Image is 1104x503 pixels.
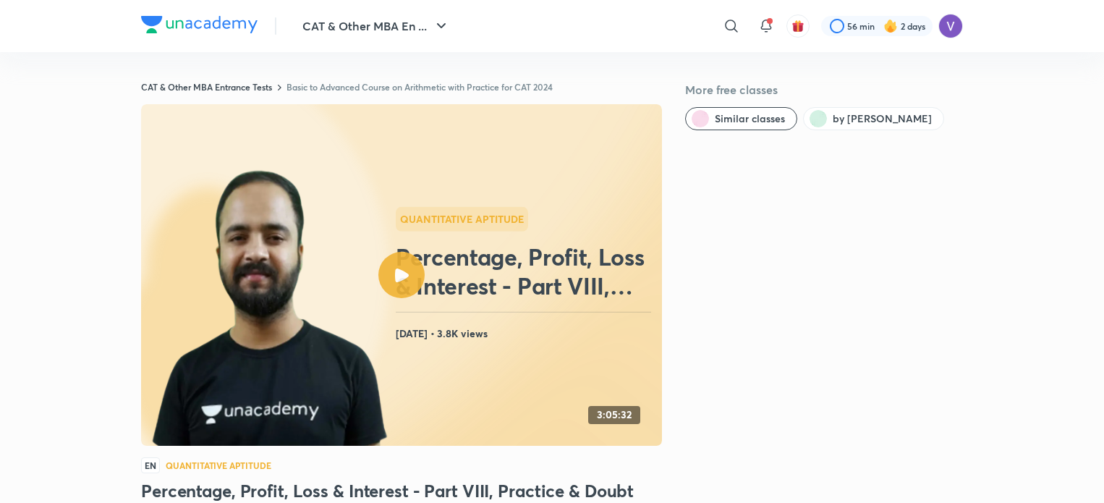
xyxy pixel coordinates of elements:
button: by Raman Tiwari [803,107,944,130]
span: by Raman Tiwari [833,111,932,126]
img: streak [883,19,898,33]
h4: 3:05:32 [597,409,632,421]
span: EN [141,457,160,473]
span: Similar classes [715,111,785,126]
button: Similar classes [685,107,797,130]
img: Vatsal Kanodia [938,14,963,38]
h2: Percentage, Profit, Loss & Interest - Part VIII, Practice & Doubt Clearing Session [396,242,656,300]
h5: More free classes [685,81,963,98]
button: avatar [786,14,810,38]
a: Company Logo [141,16,258,37]
img: Company Logo [141,16,258,33]
a: Basic to Advanced Course on Arithmetic with Practice for CAT 2024 [286,81,553,93]
h4: Quantitative Aptitude [166,461,271,470]
a: CAT & Other MBA Entrance Tests [141,81,272,93]
button: CAT & Other MBA En ... [294,12,459,41]
img: avatar [791,20,804,33]
h4: [DATE] • 3.8K views [396,324,656,343]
